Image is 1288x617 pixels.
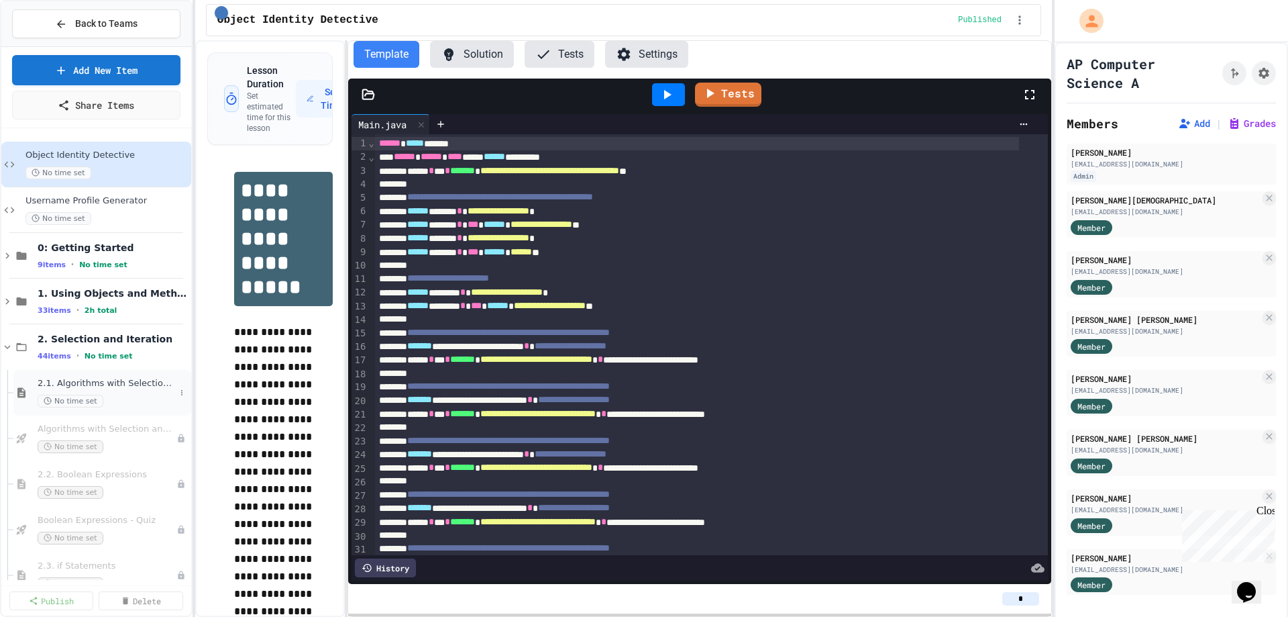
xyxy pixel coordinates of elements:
div: [PERSON_NAME] [1071,552,1260,564]
div: 10 [352,259,368,273]
span: Username Profile Generator [25,195,189,207]
button: Solution [430,41,514,68]
span: Member [1077,400,1106,412]
span: 2. Selection and Iteration [38,333,189,345]
a: Tests [695,83,761,107]
div: 29 [352,516,368,530]
div: 11 [352,273,368,286]
div: 17 [352,354,368,367]
span: Fold line [368,138,374,148]
div: [EMAIL_ADDRESS][DOMAIN_NAME] [1071,505,1260,515]
div: Main.java [352,117,413,132]
button: Add [1178,117,1210,130]
span: No time set [38,440,103,453]
span: Member [1077,340,1106,352]
div: 26 [352,476,368,489]
span: Member [1077,281,1106,293]
a: Publish [9,591,93,610]
div: History [355,559,416,577]
span: Boolean Expressions - Quiz [38,515,176,526]
span: 2.2. Boolean Expressions [38,469,176,481]
iframe: chat widget [1232,563,1275,604]
span: Object Identity Detective [217,12,378,28]
span: 0: Getting Started [38,242,189,254]
div: [EMAIL_ADDRESS][DOMAIN_NAME] [1071,207,1260,217]
div: 23 [352,435,368,448]
a: Delete [99,591,182,610]
div: [PERSON_NAME] [1071,146,1272,158]
span: No time set [25,167,91,179]
button: Template [354,41,419,68]
button: Grades [1228,117,1276,130]
div: 27 [352,489,368,503]
div: [EMAIL_ADDRESS][DOMAIN_NAME] [1071,326,1260,336]
span: 9 items [38,260,66,269]
div: My Account [1065,5,1107,36]
div: 19 [352,381,368,394]
div: 20 [352,395,368,408]
span: 2.1. Algorithms with Selection and Repetition [38,378,175,389]
div: 3 [352,164,368,178]
span: 2.3. if Statements [38,561,176,572]
div: Unpublished [176,434,186,443]
span: 33 items [38,306,71,315]
p: Set estimated time for this lesson [247,91,296,134]
span: • [76,305,79,316]
span: | [1216,115,1222,132]
div: [PERSON_NAME] [1071,373,1260,385]
div: Unpublished [176,525,186,534]
div: [EMAIL_ADDRESS][DOMAIN_NAME] [1071,267,1260,277]
span: No time set [38,532,103,544]
div: [PERSON_NAME] [1071,492,1260,504]
div: 5 [352,191,368,205]
div: 24 [352,448,368,462]
div: 1 [352,137,368,150]
div: [EMAIL_ADDRESS][DOMAIN_NAME] [1071,385,1260,395]
div: 6 [352,205,368,218]
span: Published [958,15,1002,26]
span: 44 items [38,352,71,361]
div: 28 [352,503,368,516]
span: Member [1077,520,1106,532]
span: No time set [38,395,103,408]
span: Back to Teams [75,17,138,31]
span: Member [1077,460,1106,472]
div: 2 [352,150,368,164]
div: Unpublished [176,571,186,580]
div: 31 [352,543,368,557]
div: Main.java [352,114,430,134]
div: 25 [352,463,368,476]
div: 13 [352,300,368,314]
button: Click to see fork details [1222,61,1246,85]
span: 2h total [85,306,117,315]
div: 14 [352,314,368,327]
div: [PERSON_NAME][DEMOGRAPHIC_DATA] [1071,194,1260,206]
div: 9 [352,246,368,259]
span: • [71,259,74,270]
span: Fold line [368,152,374,162]
div: 4 [352,178,368,191]
div: Chat with us now!Close [5,5,93,85]
div: [PERSON_NAME] [1071,254,1260,266]
div: 18 [352,368,368,381]
div: 8 [352,232,368,246]
button: Back to Teams [12,9,180,38]
div: 22 [352,422,368,435]
div: Unpublished [176,479,186,489]
span: Member [1077,222,1106,234]
div: [EMAIL_ADDRESS][DOMAIN_NAME] [1071,159,1272,169]
div: [PERSON_NAME] [PERSON_NAME] [1071,432,1260,444]
h2: Members [1067,114,1118,133]
div: [EMAIL_ADDRESS][DOMAIN_NAME] [1071,565,1260,575]
span: Algorithms with Selection and Repetition - Topic 2.1 [38,424,176,435]
button: Tests [525,41,594,68]
div: Admin [1071,171,1096,182]
div: 12 [352,286,368,299]
h1: AP Computer Science A [1067,54,1217,92]
button: Set Time [296,80,356,117]
button: More options [175,386,189,399]
div: 7 [352,218,368,232]
a: Add New Item [12,55,180,85]
div: Content is published and visible to students [958,15,1007,26]
div: 15 [352,327,368,340]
